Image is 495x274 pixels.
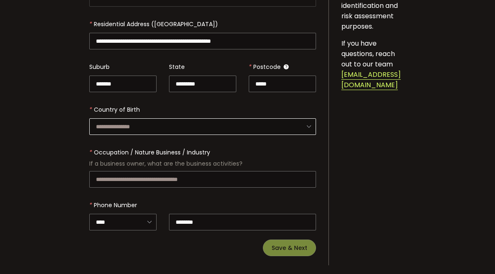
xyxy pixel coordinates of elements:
[263,240,316,256] button: Save & Next
[341,39,395,69] span: If you have questions, reach out to our team
[396,184,495,274] iframe: Chat Widget
[272,245,307,251] span: Save & Next
[341,70,401,90] span: [EMAIL_ADDRESS][DOMAIN_NAME]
